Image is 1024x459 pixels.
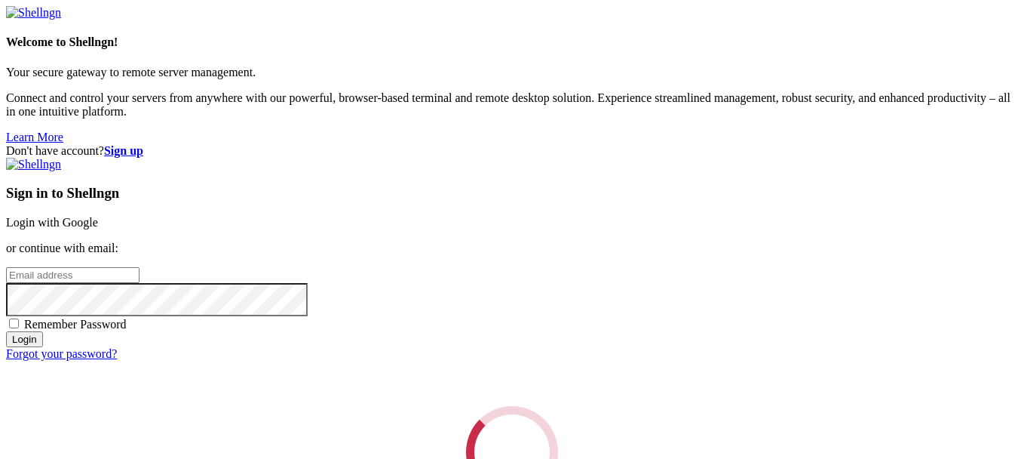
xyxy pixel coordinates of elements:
[6,35,1018,49] h4: Welcome to Shellngn!
[6,158,61,171] img: Shellngn
[6,144,1018,158] div: Don't have account?
[6,185,1018,202] h3: Sign in to Shellngn
[104,144,143,157] a: Sign up
[6,66,1018,79] p: Your secure gateway to remote server management.
[6,267,139,283] input: Email address
[6,242,1018,255] p: or continue with email:
[6,6,61,20] img: Shellngn
[6,131,63,143] a: Learn More
[9,319,19,328] input: Remember Password
[24,318,127,331] span: Remember Password
[6,216,98,229] a: Login with Google
[6,91,1018,119] p: Connect and control your servers from anywhere with our powerful, browser-based terminal and remo...
[6,347,117,360] a: Forgot your password?
[6,331,43,347] input: Login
